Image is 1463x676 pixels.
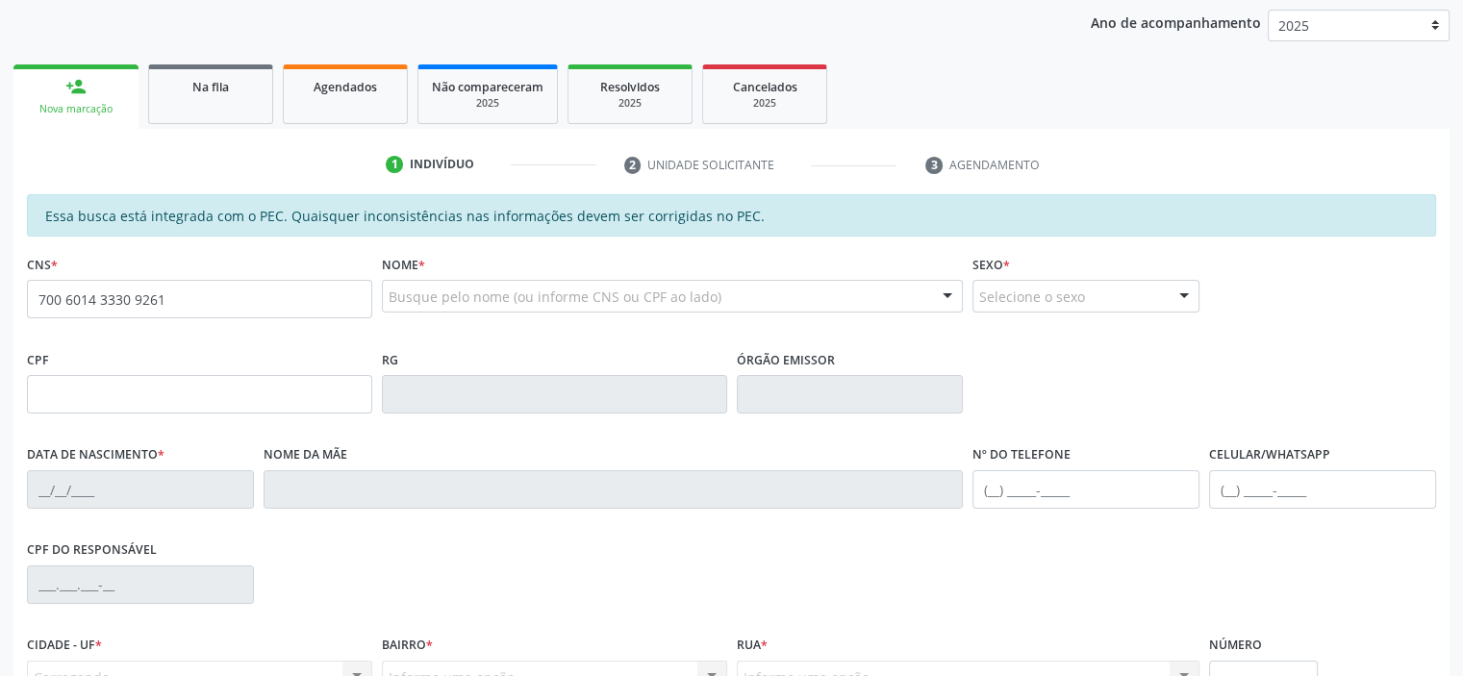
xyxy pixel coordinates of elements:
[192,79,229,95] span: Na fila
[389,287,721,307] span: Busque pelo nome (ou informe CNS ou CPF ao lado)
[733,79,797,95] span: Cancelados
[972,470,1199,509] input: (__) _____-_____
[972,250,1010,280] label: Sexo
[65,76,87,97] div: person_add
[27,345,49,375] label: CPF
[27,440,164,470] label: Data de nascimento
[432,96,543,111] div: 2025
[1209,440,1330,470] label: Celular/WhatsApp
[410,156,474,173] div: Indivíduo
[1091,10,1261,34] p: Ano de acompanhamento
[27,250,58,280] label: CNS
[432,79,543,95] span: Não compareceram
[972,440,1071,470] label: Nº do Telefone
[27,194,1436,237] div: Essa busca está integrada com o PEC. Quaisquer inconsistências nas informações devem ser corrigid...
[600,79,660,95] span: Resolvidos
[1209,470,1436,509] input: (__) _____-_____
[386,156,403,173] div: 1
[979,287,1085,307] span: Selecione o sexo
[737,631,768,661] label: Rua
[314,79,377,95] span: Agendados
[382,250,425,280] label: Nome
[382,631,433,661] label: Bairro
[27,536,157,565] label: CPF do responsável
[27,565,254,604] input: ___.___.___-__
[27,102,125,116] div: Nova marcação
[27,470,254,509] input: __/__/____
[264,440,347,470] label: Nome da mãe
[737,345,835,375] label: Órgão emissor
[1209,631,1262,661] label: Número
[717,96,813,111] div: 2025
[582,96,678,111] div: 2025
[382,345,398,375] label: RG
